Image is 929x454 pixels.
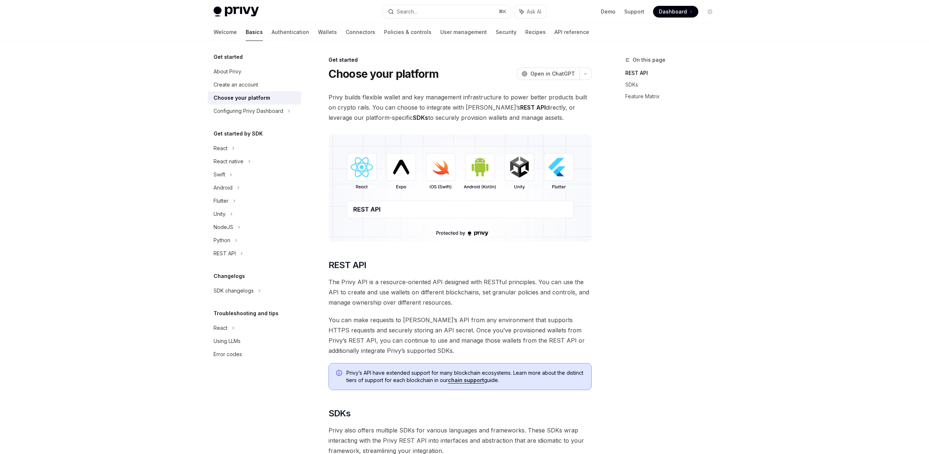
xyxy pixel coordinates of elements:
[346,23,375,41] a: Connectors
[214,157,243,166] div: React native
[496,23,517,41] a: Security
[601,8,615,15] a: Demo
[625,67,722,79] a: REST API
[214,249,236,258] div: REST API
[214,80,258,89] div: Create an account
[214,23,237,41] a: Welcome
[514,5,546,18] button: Ask AI
[208,348,301,361] a: Error codes
[214,272,245,281] h5: Changelogs
[530,70,575,77] span: Open in ChatGPT
[246,23,263,41] a: Basics
[499,9,506,15] span: ⌘ K
[525,23,546,41] a: Recipes
[554,23,589,41] a: API reference
[214,67,241,76] div: About Privy
[214,337,241,346] div: Using LLMs
[527,8,541,15] span: Ask AI
[214,309,279,318] h5: Troubleshooting and tips
[633,56,665,64] span: On this page
[318,23,337,41] a: Wallets
[653,6,698,18] a: Dashboard
[329,277,592,308] span: The Privy API is a resource-oriented API designed with RESTful principles. You can use the API to...
[520,104,546,111] strong: REST API
[214,324,227,332] div: React
[214,286,254,295] div: SDK changelogs
[208,91,301,104] a: Choose your platform
[214,94,270,102] div: Choose your platform
[624,8,644,15] a: Support
[336,370,343,377] svg: Info
[329,67,439,80] h1: Choose your platform
[329,259,366,271] span: REST API
[214,197,229,205] div: Flutter
[346,369,584,384] span: Privy’s API have extended support for many blockchain ecosystems. Learn more about the distinct t...
[517,68,579,80] button: Open in ChatGPT
[208,78,301,91] a: Create an account
[214,7,259,17] img: light logo
[440,23,487,41] a: User management
[329,408,351,419] span: SDKs
[214,129,263,138] h5: Get started by SDK
[329,315,592,356] span: You can make requests to [PERSON_NAME]’s API from any environment that supports HTTPS requests an...
[208,65,301,78] a: About Privy
[214,350,242,359] div: Error codes
[214,223,233,232] div: NodeJS
[704,6,716,18] button: Toggle dark mode
[448,377,484,384] a: chain support
[214,144,227,153] div: React
[329,92,592,123] span: Privy builds flexible wallet and key management infrastructure to power better products built on ...
[413,114,428,121] strong: SDKs
[208,335,301,348] a: Using LLMs
[214,210,226,218] div: Unity
[397,7,417,16] div: Search...
[214,53,243,61] h5: Get started
[214,170,225,179] div: Swift
[659,8,687,15] span: Dashboard
[329,134,592,242] img: images/Platform2.png
[625,91,722,102] a: Feature Matrix
[272,23,309,41] a: Authentication
[214,183,233,192] div: Android
[214,236,230,245] div: Python
[384,23,431,41] a: Policies & controls
[214,107,283,115] div: Configuring Privy Dashboard
[625,79,722,91] a: SDKs
[329,56,592,64] div: Get started
[383,5,511,18] button: Search...⌘K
